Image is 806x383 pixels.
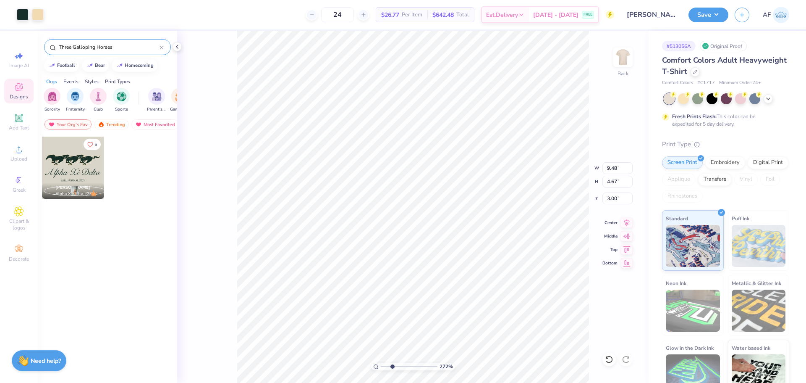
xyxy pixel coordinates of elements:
div: Transfers [698,173,732,186]
div: Original Proof [700,41,747,51]
span: Upload [10,156,27,162]
div: homecoming [125,63,154,68]
div: Your Org's Fav [44,119,92,129]
div: Foil [760,173,780,186]
span: 272 % [440,363,453,370]
img: Parent's Weekend Image [152,92,162,101]
img: Ana Francesca Bustamante [773,7,789,23]
img: trend_line.gif [86,63,93,68]
input: Untitled Design [620,6,682,23]
button: filter button [90,88,107,113]
span: Parent's Weekend [147,106,166,113]
span: Standard [666,214,688,223]
div: Digital Print [748,156,788,169]
div: Events [63,78,79,85]
div: Trending [94,119,129,129]
span: Decorate [9,256,29,262]
span: Alpha Xi Delta, [GEOGRAPHIC_DATA][US_STATE] [55,191,101,197]
span: Est. Delivery [486,11,518,19]
span: Center [602,220,618,226]
div: Rhinestones [662,190,703,203]
div: Vinyl [734,173,758,186]
img: most_fav.gif [48,122,55,127]
span: $642.48 [432,11,454,19]
img: Fraternity Image [71,92,80,101]
span: Game Day [170,106,189,113]
span: Bottom [602,260,618,266]
button: filter button [44,88,60,113]
button: Save [688,8,728,22]
span: Per Item [402,11,422,19]
div: filter for Sorority [44,88,60,113]
span: 5 [94,143,97,147]
button: bear [82,59,109,72]
span: Glow in the Dark Ink [666,343,714,352]
span: # C1717 [697,79,715,87]
span: Comfort Colors [662,79,693,87]
span: [PERSON_NAME] [55,185,90,190]
button: filter button [170,88,189,113]
img: most_fav.gif [135,122,142,127]
button: Like [84,139,101,150]
div: filter for Fraternity [66,88,85,113]
div: Orgs [46,78,57,85]
span: AF [763,10,771,20]
input: Try "Alpha" [58,43,160,51]
img: Sorority Image [47,92,57,101]
div: filter for Game Day [170,88,189,113]
div: Print Type [662,140,789,149]
div: filter for Club [90,88,107,113]
img: Standard [666,225,720,267]
div: filter for Parent's Weekend [147,88,166,113]
span: Neon Ink [666,279,686,288]
img: Puff Ink [732,225,786,267]
div: Print Types [105,78,130,85]
span: Image AI [9,62,29,69]
span: Middle [602,233,618,239]
div: Embroidery [705,156,745,169]
button: filter button [113,88,130,113]
button: football [44,59,79,72]
img: Game Day Image [175,92,185,101]
a: AF [763,7,789,23]
span: Fraternity [66,106,85,113]
div: Applique [662,173,696,186]
span: Add Text [9,124,29,131]
img: Neon Ink [666,290,720,332]
span: [DATE] - [DATE] [533,11,578,19]
div: Most Favorited [131,119,179,129]
img: Back [615,49,631,66]
span: Sports [115,106,128,113]
span: Sorority [44,106,60,113]
div: Back [618,70,628,77]
span: Clipart & logos [4,218,34,231]
img: Metallic & Glitter Ink [732,290,786,332]
div: This color can be expedited for 5 day delivery. [672,113,775,128]
img: trending.gif [98,122,105,127]
img: trend_line.gif [116,63,123,68]
span: Minimum Order: 24 + [719,79,761,87]
strong: Need help? [31,357,61,365]
div: Styles [85,78,99,85]
span: $26.77 [381,11,399,19]
button: homecoming [112,59,157,72]
button: filter button [66,88,85,113]
span: Club [94,106,103,113]
img: Club Image [94,92,103,101]
span: Comfort Colors Adult Heavyweight T-Shirt [662,55,787,77]
span: Total [456,11,469,19]
span: Greek [13,187,26,193]
span: FREE [584,12,592,18]
div: filter for Sports [113,88,130,113]
div: bear [95,63,105,68]
img: Sports Image [117,92,126,101]
img: trend_line.gif [49,63,55,68]
div: # 513056A [662,41,696,51]
span: Designs [10,93,28,100]
strong: Fresh Prints Flash: [672,113,717,120]
span: Metallic & Glitter Ink [732,279,781,288]
div: Screen Print [662,156,703,169]
span: Puff Ink [732,214,749,223]
span: Top [602,247,618,253]
button: filter button [147,88,166,113]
